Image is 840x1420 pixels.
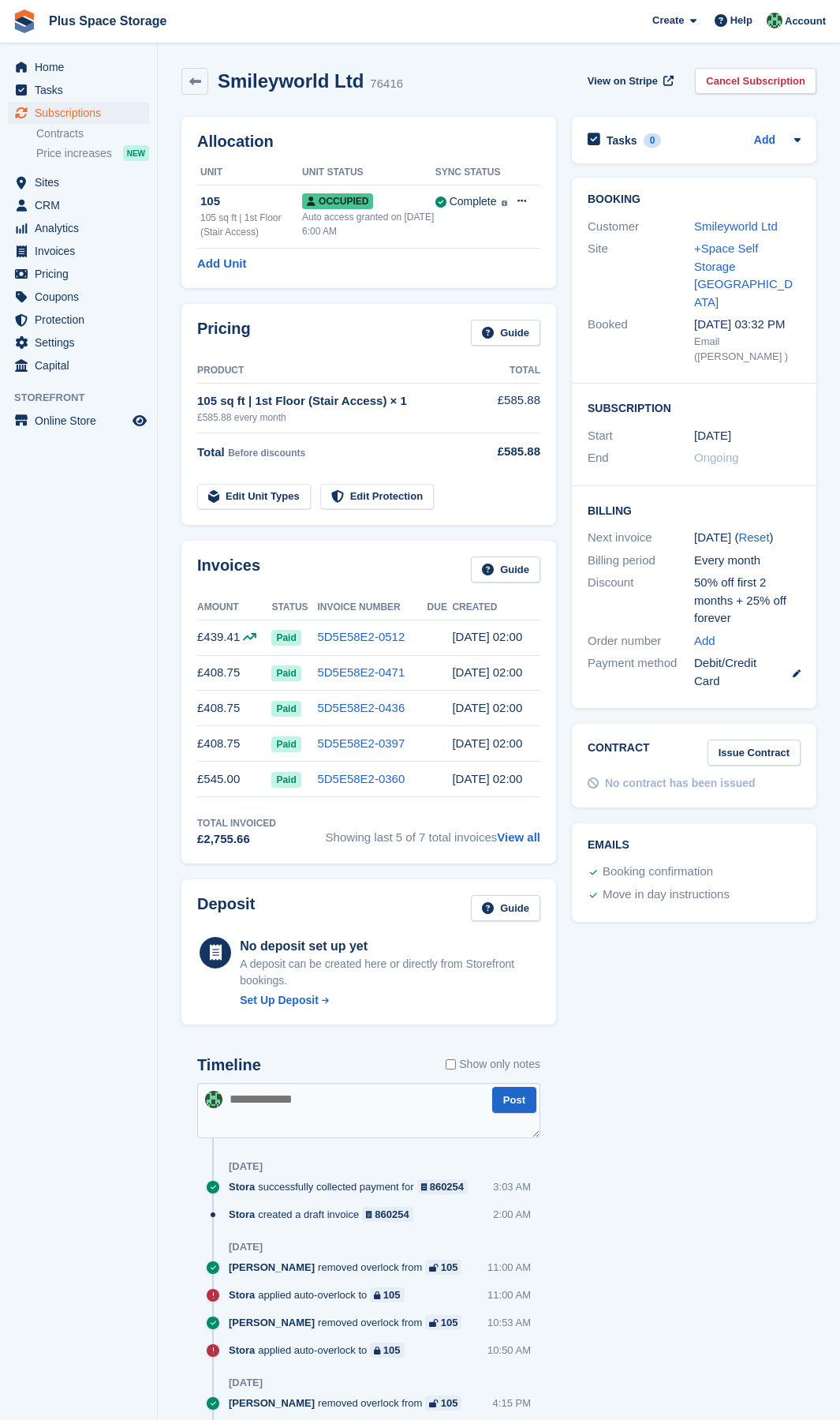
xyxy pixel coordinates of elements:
img: stora-icon-8386f47178a22dfd0bd8f6a31ec36ba5ce8667c1dd55bd0f319d3a0aa187defe.svg [13,9,36,33]
a: menu [8,332,149,354]
a: Smileyworld Ltd [694,219,778,233]
span: [PERSON_NAME] [229,1396,315,1411]
span: Occupied [302,193,373,209]
span: Paid [271,736,301,752]
span: Before discounts [228,448,305,459]
time: 2025-08-14 01:00:11 UTC [452,665,522,679]
div: Start [588,427,694,445]
span: View on Stripe [588,73,658,89]
th: Unit Status [302,160,435,185]
div: Auto access granted on [DATE] 6:00 AM [302,210,435,238]
img: Karolis Stasinskas [767,13,782,28]
a: menu [8,263,149,285]
span: Stora [229,1179,255,1194]
span: Ongoing [694,451,739,464]
div: 10:53 AM [487,1315,531,1330]
time: 2025-03-14 01:00:00 UTC [694,427,731,445]
span: Stora [229,1287,255,1302]
span: Showing last 5 of 7 total invoices [326,816,540,849]
a: 5D5E58E2-0397 [317,736,405,750]
a: menu [8,217,149,239]
div: Order number [588,632,694,650]
div: 4:15 PM [493,1396,531,1411]
div: 11:00 AM [487,1287,531,1302]
div: 105 [383,1343,401,1358]
a: 5D5E58E2-0360 [317,772,405,785]
div: removed overlock from [229,1396,469,1411]
div: [DATE] [229,1377,263,1389]
a: menu [8,286,149,308]
div: End [588,449,694,467]
a: 105 [370,1343,404,1358]
a: Guide [471,895,540,921]
time: 2025-07-14 01:00:42 UTC [452,701,522,714]
div: successfully collected payment for [229,1179,476,1194]
th: Invoice Number [317,595,427,620]
a: menu [8,56,149,78]
div: Email ([PERSON_NAME] ) [694,334,801,365]
div: 105 [200,193,302,211]
h2: Tasks [607,133,637,148]
a: Add Unit [197,255,246,273]
a: 5D5E58E2-0471 [317,665,405,679]
td: £545.00 [197,762,271,797]
time: 2025-05-14 01:00:36 UTC [452,772,522,785]
div: 76416 [370,75,403,93]
div: £585.88 [487,443,540,461]
span: Invoices [35,240,129,262]
a: View all [497,830,540,844]
div: 105 [441,1260,458,1275]
div: applied auto-overlock to [229,1343,413,1358]
span: Sites [35,171,129,193]
a: Reset [738,530,769,544]
a: menu [8,410,149,432]
a: menu [8,102,149,124]
img: Karolis Stasinskas [205,1091,222,1108]
a: 5D5E58E2-0512 [317,630,405,643]
h2: Allocation [197,133,540,151]
td: £585.88 [487,383,540,433]
h2: Smileyworld Ltd [218,70,364,92]
p: A deposit can be created here or directly from Storefront bookings. [240,956,540,989]
div: applied auto-overlock to [229,1287,413,1302]
span: Paid [271,630,301,646]
th: Sync Status [435,160,507,185]
a: menu [8,354,149,377]
div: 50% off first 2 months + 25% off forever [694,574,801,628]
div: £2,755.66 [197,830,276,849]
a: +Space Self Storage [GEOGRAPHIC_DATA] [694,242,793,309]
img: icon-info-grey-7440780725fd019a000dd9b08b2336e03edf1995a4989e88bcd33f0948082b44.svg [502,200,508,207]
span: Stora [229,1207,255,1222]
span: Capital [35,354,129,377]
a: menu [8,240,149,262]
div: 105 [441,1315,458,1330]
a: 105 [425,1260,461,1275]
span: Storefront [14,390,157,406]
a: Edit Protection [320,484,434,510]
div: Total Invoiced [197,816,276,830]
span: Settings [35,332,129,354]
button: Post [492,1087,536,1113]
div: 105 sq ft | 1st Floor (Stair Access) × 1 [197,392,487,410]
h2: Deposit [197,895,255,921]
span: Analytics [35,217,129,239]
div: No contract has been issued [605,775,756,792]
a: View on Stripe [581,68,677,94]
span: Price increases [36,146,112,161]
td: £408.75 [197,726,271,762]
div: [DATE] 03:32 PM [694,316,801,334]
div: Booking confirmation [603,863,713,882]
a: Set Up Deposit [240,992,540,1009]
span: Account [785,13,826,29]
a: 860254 [417,1179,469,1194]
div: NEW [123,145,149,161]
div: Complete [450,193,497,210]
a: menu [8,79,149,101]
h2: Booking [588,193,801,206]
div: No deposit set up yet [240,937,540,956]
th: Status [271,595,317,620]
div: 105 sq ft | 1st Floor (Stair Access) [200,211,302,239]
h2: Billing [588,502,801,518]
h2: Contract [588,740,650,766]
div: £585.88 every month [197,410,487,425]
